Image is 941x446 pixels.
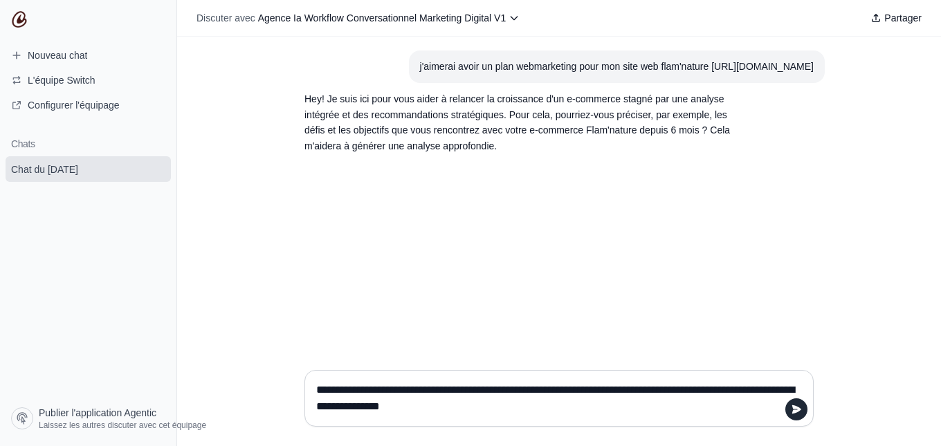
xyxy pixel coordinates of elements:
[39,407,156,418] font: Publier l'application Agentic
[197,12,255,24] font: Discuter avec
[409,50,825,83] section: Message de l'utilisateur
[6,69,171,91] button: L'équipe Switch
[304,91,747,154] p: Hey! Je suis ici pour vous aider à relancer la croissance d'un e-commerce stagné par une analyse ...
[6,44,171,66] a: Nouveau chat
[39,420,206,430] font: Laissez les autres discuter avec cet équipage
[11,164,78,175] font: Chat du [DATE]
[6,94,171,116] a: Configurer l'équipage
[6,402,182,435] a: Publier l'application Agentic Laissez les autres discuter avec cet équipage
[28,75,95,86] font: L'équipe Switch
[28,50,87,61] font: Nouveau chat
[420,61,814,72] font: j'aimerai avoir un plan webmarketing pour mon site web flam'nature [URL][DOMAIN_NAME]
[293,83,758,162] section: Response
[11,138,35,149] font: Chats
[11,11,28,28] img: Logo CrewAI
[884,12,922,24] font: Partager
[865,8,927,28] button: Partager
[191,8,525,28] button: Discuter avec Agence Ia Workflow Conversationnel Marketing Digital V1
[258,12,506,24] font: Agence Ia Workflow Conversationnel Marketing Digital V1
[28,100,120,111] font: Configurer l'équipage
[6,156,171,182] a: Chat du [DATE]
